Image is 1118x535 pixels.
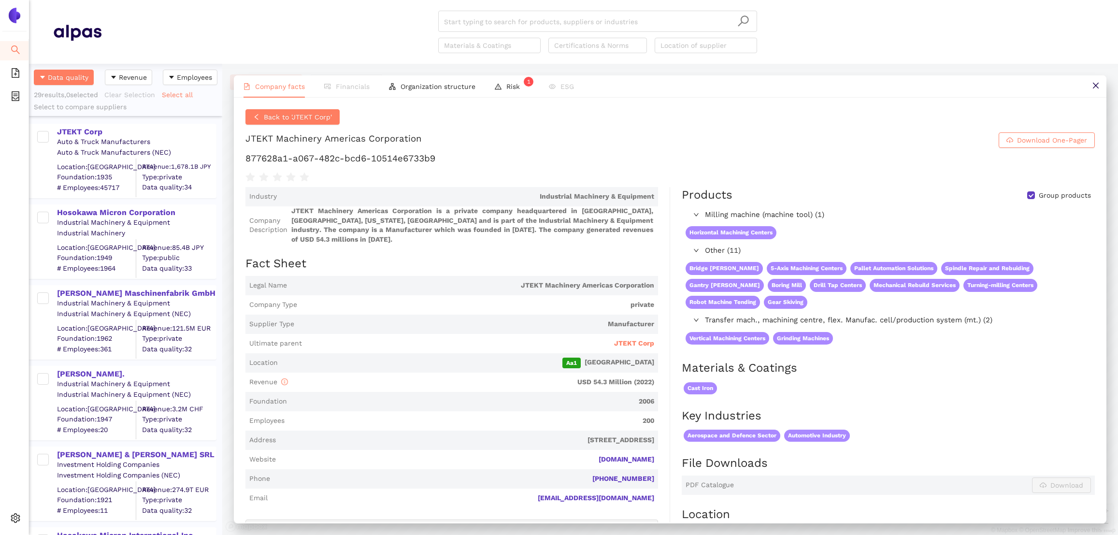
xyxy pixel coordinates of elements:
h2: Key Industries [682,408,1095,424]
div: Revenue: 121.5M EUR [142,323,215,333]
div: Location: [GEOGRAPHIC_DATA] [57,243,136,252]
div: Location: [GEOGRAPHIC_DATA] [57,162,136,172]
span: 2006 [291,397,654,406]
div: Other (11) [682,243,1094,259]
div: Select to compare suppliers [34,102,217,112]
span: right [693,212,699,217]
div: JTEKT Corp [57,127,215,137]
span: Foundation: 1949 [57,253,136,263]
span: Data quality: 32 [142,506,215,515]
button: Clear Selection [104,87,161,102]
span: eye [549,83,556,90]
span: Supplier Type [249,319,294,329]
span: Risk [506,83,530,90]
div: Location: [GEOGRAPHIC_DATA] [57,485,136,494]
span: Website [249,455,276,464]
span: Location [249,358,278,368]
div: Revenue: 274.9T EUR [142,485,215,494]
div: [PERSON_NAME] Maschinenfabrik GmbH [57,288,215,299]
span: Data quality: 34 [142,183,215,192]
span: left [253,114,260,121]
span: right [693,247,699,253]
span: 5-Axis Machining Centers [767,262,846,275]
span: Financials [336,83,370,90]
div: Industrial Machinery & Equipment (NEC) [57,309,215,319]
span: Employees [177,72,212,83]
span: Employees [249,416,285,426]
h2: Fact Sheet [245,256,658,272]
span: Back to 'JTEKT Corp' [264,112,332,122]
span: private [301,300,654,310]
span: Data quality: 32 [142,425,215,434]
span: close [1092,82,1100,89]
div: [PERSON_NAME] & [PERSON_NAME] SRL [57,449,215,460]
span: star [272,173,282,182]
span: Grinding Machines [773,332,833,345]
span: PDF Catalogue [686,480,734,490]
span: Spindle Repair and Rebuiding [941,262,1033,275]
span: caret-down [39,74,46,82]
span: Foundation: 1935 [57,173,136,182]
h2: Materials & Coatings [682,360,1095,376]
span: Ultimate parent [249,339,302,348]
div: Investment Holding Companies [57,460,215,470]
span: right [693,317,699,323]
span: fund-view [324,83,331,90]
span: Group products [1035,191,1095,201]
span: Company Description [249,216,287,235]
span: info-circle [281,378,288,385]
span: ESG [560,83,574,90]
span: Address [249,435,276,445]
span: JTEKT Corp [614,339,654,348]
span: Drill Tap Centers [810,279,866,292]
div: Hosokawa Micron Corporation [57,207,215,218]
span: Type: private [142,172,215,182]
span: # Employees: 20 [57,425,136,434]
div: Auto & Truck Manufacturers [57,137,215,147]
span: star [259,173,269,182]
span: Automotive Industry [784,430,850,442]
div: Industrial Machinery & Equipment [57,299,215,308]
button: caret-downEmployees [163,70,217,85]
span: Legal Name [249,281,287,290]
span: setting [11,510,20,529]
span: Bridge [PERSON_NAME] [686,262,763,275]
button: leftBack to 'JTEKT Corp' [245,109,340,125]
img: Homepage [53,20,101,44]
span: star [245,173,255,182]
h2: Location [682,506,1095,523]
span: JTEKT Machinery Americas Corporation [291,281,654,290]
span: Industry [249,192,277,202]
span: 1 [527,78,530,85]
span: JTEKT Machinery Americas Corporation is a private company headquartered in [GEOGRAPHIC_DATA], [GE... [291,206,654,244]
span: Revenue [119,72,147,83]
div: Industrial Machinery & Equipment [57,218,215,228]
span: USD 54.3 Million (2022) [292,377,654,387]
span: Turning-milling Centers [963,279,1037,292]
div: Industrial Machinery [57,229,215,238]
span: Gear Skiving [764,296,807,309]
div: [PERSON_NAME]. [57,369,215,379]
span: search [737,15,749,27]
sup: 1 [524,77,533,87]
span: caret-down [110,74,117,82]
h2: File Downloads [682,455,1095,472]
span: Phone [249,474,270,484]
span: Aa1 [562,358,581,368]
span: Foundation [249,397,287,406]
span: star [300,173,309,182]
span: Vertical Machining Centers [686,332,769,345]
span: container [11,88,20,107]
span: apartment [389,83,396,90]
div: JTEKT Machinery Americas Corporation [245,132,422,148]
span: Robot Machine Tending [686,296,760,309]
button: close [1085,75,1106,97]
div: Industrial Machinery & Equipment (NEC) [57,390,215,400]
span: Foundation: 1962 [57,334,136,344]
div: Location: [GEOGRAPHIC_DATA] [57,323,136,333]
span: search [11,42,20,61]
span: Organization structure [401,83,475,90]
div: Location: [GEOGRAPHIC_DATA] [57,404,136,414]
span: star [286,173,296,182]
span: Type: public [142,253,215,263]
